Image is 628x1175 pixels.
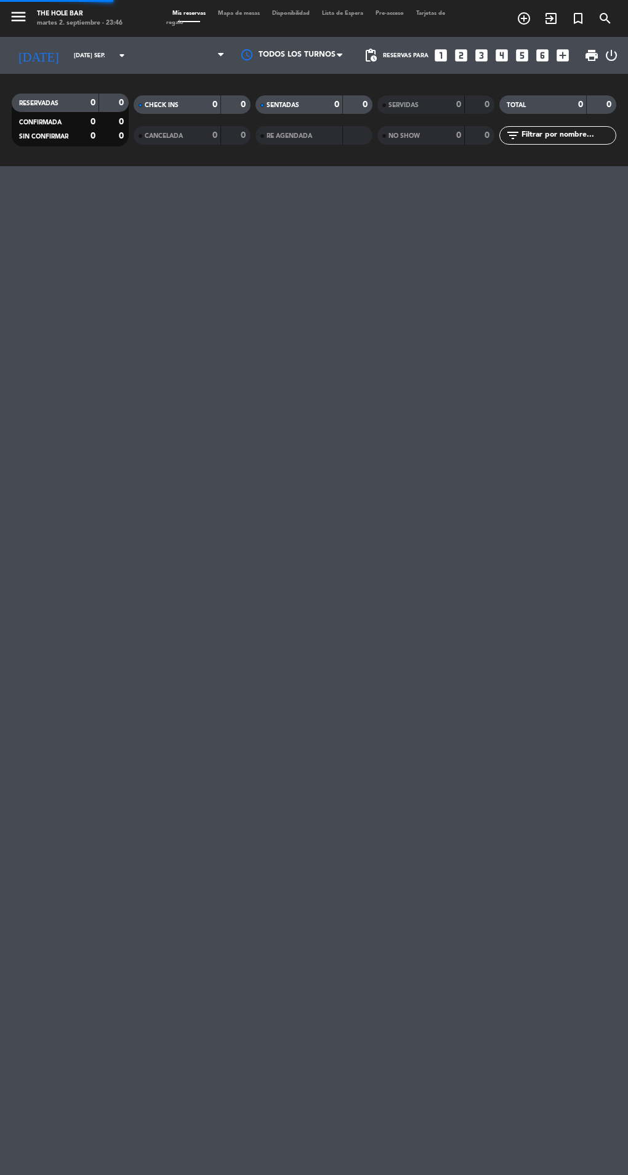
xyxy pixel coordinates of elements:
i: looks_5 [514,47,530,63]
span: Pre-acceso [369,10,410,16]
span: CANCELADA [145,133,183,139]
span: Disponibilidad [266,10,316,16]
strong: 0 [212,131,217,140]
strong: 0 [485,100,492,109]
span: CONFIRMADA [19,119,62,126]
i: looks_6 [534,47,550,63]
i: filter_list [505,128,520,143]
i: power_settings_new [604,48,619,63]
i: menu [9,7,28,26]
strong: 0 [485,131,492,140]
i: looks_3 [473,47,489,63]
i: [DATE] [9,43,68,68]
strong: 0 [241,131,248,140]
i: exit_to_app [544,11,558,26]
span: Reservas para [383,52,429,59]
strong: 0 [212,100,217,109]
strong: 0 [578,100,583,109]
strong: 0 [456,100,461,109]
span: SIN CONFIRMAR [19,134,68,140]
button: menu [9,7,28,30]
span: CHECK INS [145,102,179,108]
strong: 0 [119,118,126,126]
strong: 0 [91,98,95,107]
i: turned_in_not [571,11,586,26]
div: martes 2. septiembre - 23:46 [37,18,123,28]
div: The Hole Bar [37,9,123,18]
span: TOTAL [507,102,526,108]
span: RE AGENDADA [267,133,312,139]
span: SENTADAS [267,102,299,108]
i: looks_one [433,47,449,63]
strong: 0 [606,100,614,109]
strong: 0 [241,100,248,109]
strong: 0 [456,131,461,140]
strong: 0 [91,132,95,140]
span: print [584,48,599,63]
input: Filtrar por nombre... [520,129,616,142]
span: SERVIDAS [388,102,419,108]
i: arrow_drop_down [115,48,129,63]
strong: 0 [91,118,95,126]
strong: 0 [363,100,370,109]
span: Mis reservas [166,10,212,16]
i: add_circle_outline [517,11,531,26]
strong: 0 [334,100,339,109]
span: pending_actions [363,48,378,63]
span: RESERVADAS [19,100,58,106]
span: Lista de Espera [316,10,369,16]
strong: 0 [119,132,126,140]
span: Mapa de mesas [212,10,266,16]
strong: 0 [119,98,126,107]
i: search [598,11,613,26]
i: add_box [555,47,571,63]
i: looks_two [453,47,469,63]
i: looks_4 [494,47,510,63]
div: LOG OUT [604,37,619,74]
span: NO SHOW [388,133,420,139]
